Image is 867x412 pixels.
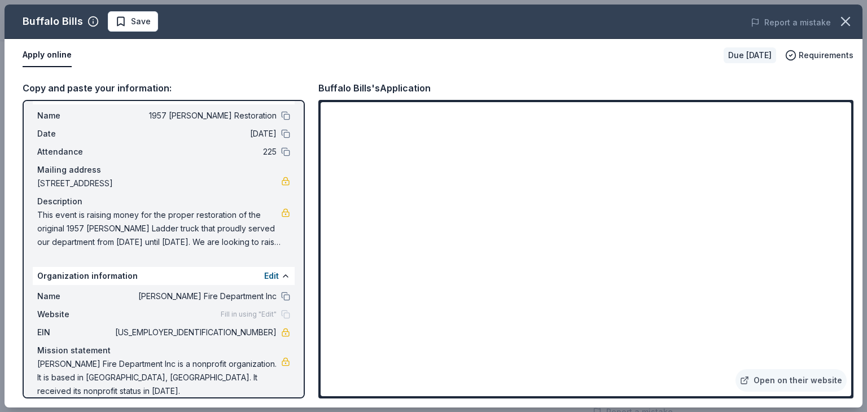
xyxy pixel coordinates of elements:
[37,344,290,357] div: Mission statement
[37,308,113,321] span: Website
[37,326,113,339] span: EIN
[318,81,431,95] div: Buffalo Bills's Application
[37,109,113,122] span: Name
[33,267,295,285] div: Organization information
[37,127,113,141] span: Date
[37,145,113,159] span: Attendance
[113,326,277,339] span: [US_EMPLOYER_IDENTIFICATION_NUMBER]
[113,145,277,159] span: 225
[751,16,831,29] button: Report a mistake
[37,208,281,249] span: This event is raising money for the proper restoration of the original 1957 [PERSON_NAME] Ladder ...
[221,310,277,319] span: Fill in using "Edit"
[37,195,290,208] div: Description
[37,290,113,303] span: Name
[113,109,277,122] span: 1957 [PERSON_NAME] Restoration
[264,269,279,283] button: Edit
[113,127,277,141] span: [DATE]
[785,49,853,62] button: Requirements
[23,12,83,30] div: Buffalo Bills
[23,43,72,67] button: Apply online
[37,163,290,177] div: Mailing address
[23,81,305,95] div: Copy and paste your information:
[735,369,847,392] a: Open on their website
[37,357,281,398] span: [PERSON_NAME] Fire Department Inc is a nonprofit organization. It is based in [GEOGRAPHIC_DATA], ...
[108,11,158,32] button: Save
[37,177,281,190] span: [STREET_ADDRESS]
[113,290,277,303] span: [PERSON_NAME] Fire Department Inc
[131,15,151,28] span: Save
[724,47,776,63] div: Due [DATE]
[799,49,853,62] span: Requirements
